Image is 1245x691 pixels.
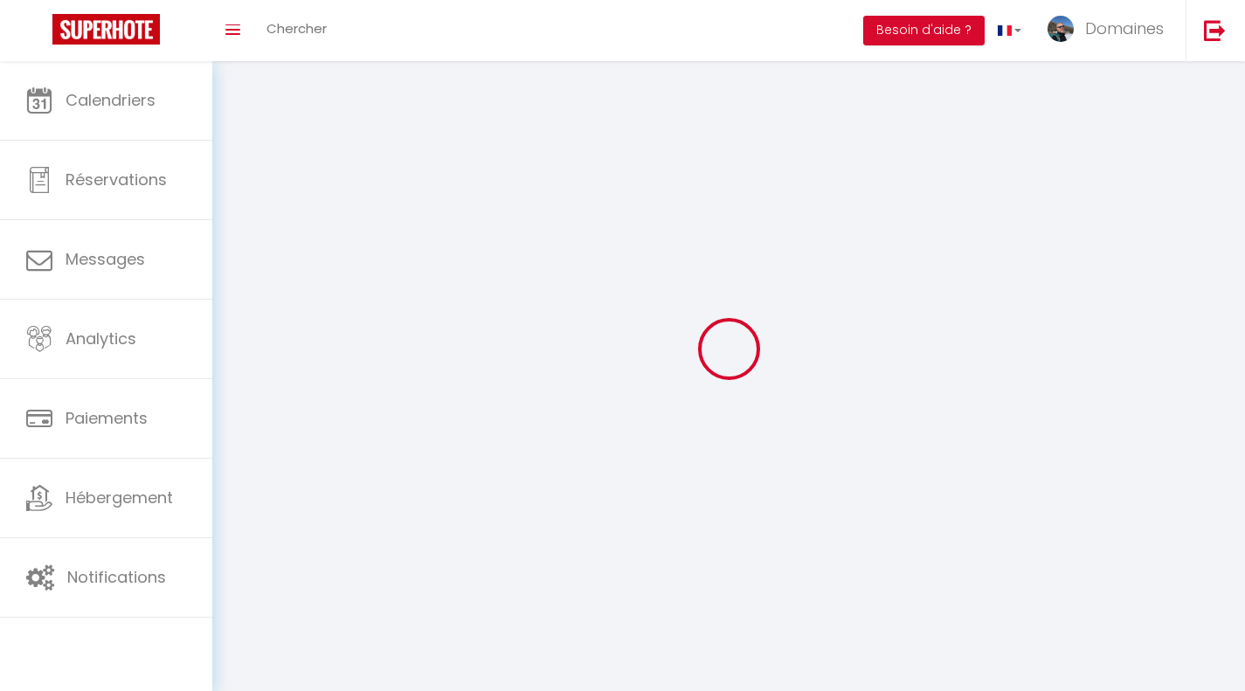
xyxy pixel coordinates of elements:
[863,16,985,45] button: Besoin d'aide ?
[66,328,136,349] span: Analytics
[1048,16,1074,42] img: ...
[1204,19,1226,41] img: logout
[66,89,156,111] span: Calendriers
[66,407,148,429] span: Paiements
[66,169,167,190] span: Réservations
[66,248,145,270] span: Messages
[67,566,166,588] span: Notifications
[266,19,327,38] span: Chercher
[52,14,160,45] img: Super Booking
[66,487,173,508] span: Hébergement
[1085,17,1164,39] span: Domaines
